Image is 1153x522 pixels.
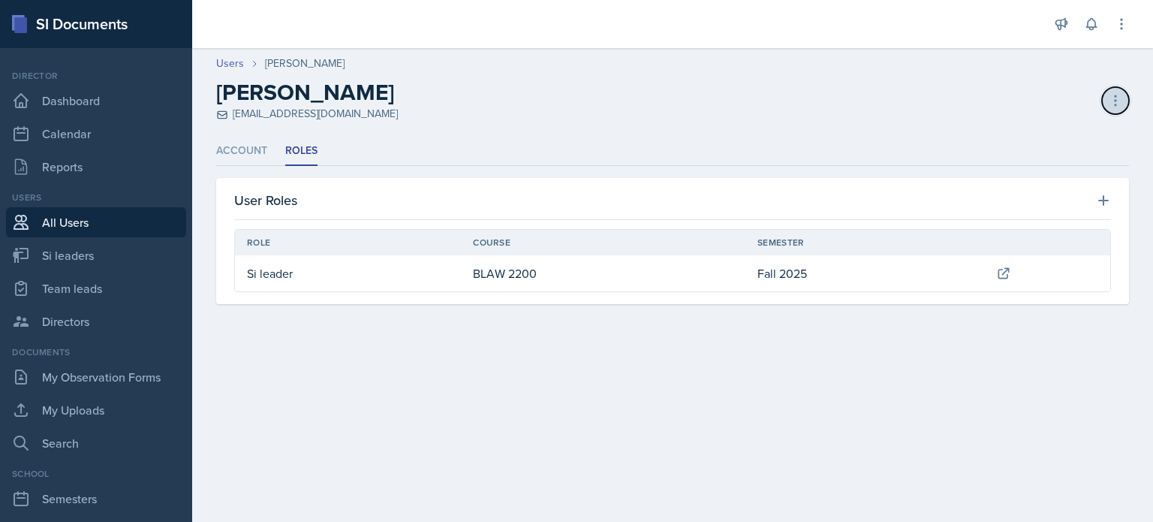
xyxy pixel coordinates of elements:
h2: [PERSON_NAME] [216,79,394,106]
a: Search [6,428,186,458]
td: Fall 2025 [745,255,983,291]
div: Director [6,69,186,83]
div: [EMAIL_ADDRESS][DOMAIN_NAME] [216,106,398,122]
a: My Uploads [6,395,186,425]
div: Users [6,191,186,204]
th: Semester [745,230,983,255]
td: BLAW 2200 [461,255,745,291]
th: Course [461,230,745,255]
a: Directors [6,306,186,336]
div: [PERSON_NAME] [265,56,345,71]
a: Team leads [6,273,186,303]
div: Documents [6,345,186,359]
li: Account [216,137,267,166]
div: School [6,467,186,481]
a: Reports [6,152,186,182]
h3: User Roles [234,190,297,210]
a: Dashboard [6,86,186,116]
li: Roles [285,137,318,166]
a: All Users [6,207,186,237]
a: Users [216,56,244,71]
a: My Observation Forms [6,362,186,392]
td: Si leader [235,255,461,291]
th: Role [235,230,461,255]
a: Semesters [6,484,186,514]
a: Si leaders [6,240,186,270]
a: Calendar [6,119,186,149]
